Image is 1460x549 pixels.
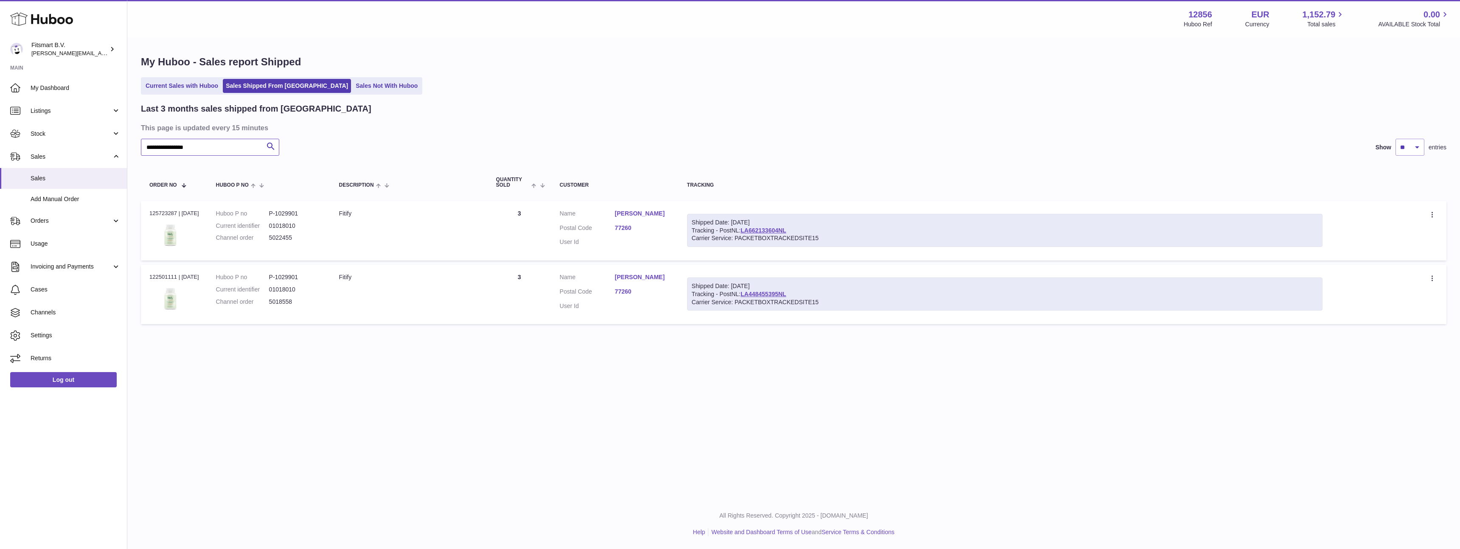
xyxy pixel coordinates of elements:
span: Stock [31,130,112,138]
span: Sales [31,153,112,161]
h1: My Huboo - Sales report Shipped [141,55,1446,69]
span: 0.00 [1423,9,1440,20]
span: Invoicing and Payments [31,263,112,271]
p: All Rights Reserved. Copyright 2025 - [DOMAIN_NAME] [134,512,1453,520]
td: 3 [488,265,551,324]
dt: Postal Code [560,288,615,298]
a: Website and Dashboard Terms of Use [711,529,811,535]
a: 77260 [615,288,670,296]
div: Tracking - PostNL: [687,277,1322,311]
a: LA448455395NL [741,291,786,297]
div: Currency [1245,20,1269,28]
div: Fitify [339,210,479,218]
div: Customer [560,182,670,188]
span: Total sales [1307,20,1345,28]
a: Current Sales with Huboo [143,79,221,93]
img: 128561739542540.png [149,220,192,250]
a: 0.00 AVAILABLE Stock Total [1378,9,1450,28]
dd: 5018558 [269,298,322,306]
span: Usage [31,240,121,248]
span: My Dashboard [31,84,121,92]
dt: Channel order [216,298,269,306]
span: Cases [31,286,121,294]
span: entries [1429,143,1446,151]
span: Orders [31,217,112,225]
a: [PERSON_NAME] [615,273,670,281]
dt: Current identifier [216,286,269,294]
dt: Huboo P no [216,210,269,218]
div: Shipped Date: [DATE] [692,218,1318,227]
dt: Postal Code [560,224,615,234]
img: 128561739542540.png [149,283,192,314]
div: Huboo Ref [1184,20,1212,28]
span: Quantity Sold [496,177,530,188]
span: [PERSON_NAME][EMAIL_ADDRESS][DOMAIN_NAME] [31,50,170,56]
a: Help [693,529,705,535]
dt: Name [560,210,615,220]
span: Channels [31,308,121,317]
dd: P-1029901 [269,210,322,218]
h3: This page is updated every 15 minutes [141,123,1444,132]
td: 3 [488,201,551,260]
span: Add Manual Order [31,195,121,203]
dd: P-1029901 [269,273,322,281]
li: and [708,528,894,536]
dt: Current identifier [216,222,269,230]
div: Carrier Service: PACKETBOXTRACKEDSITE15 [692,298,1318,306]
div: 125723287 | [DATE] [149,210,199,217]
span: Listings [31,107,112,115]
div: Tracking [687,182,1322,188]
dd: 5022455 [269,234,322,242]
a: Sales Not With Huboo [353,79,421,93]
dt: Name [560,273,615,283]
div: Fitsmart B.V. [31,41,108,57]
img: jonathan@leaderoo.com [10,43,23,56]
a: 1,152.79 Total sales [1303,9,1345,28]
h2: Last 3 months sales shipped from [GEOGRAPHIC_DATA] [141,103,371,115]
div: Tracking - PostNL: [687,214,1322,247]
dt: User Id [560,238,615,246]
dd: 01018010 [269,286,322,294]
dd: 01018010 [269,222,322,230]
a: Sales Shipped From [GEOGRAPHIC_DATA] [223,79,351,93]
dt: Channel order [216,234,269,242]
a: Service Terms & Conditions [822,529,895,535]
div: Shipped Date: [DATE] [692,282,1318,290]
a: LA662133604NL [741,227,786,234]
dt: Huboo P no [216,273,269,281]
a: [PERSON_NAME] [615,210,670,218]
div: Carrier Service: PACKETBOXTRACKEDSITE15 [692,234,1318,242]
strong: EUR [1251,9,1269,20]
a: Log out [10,372,117,387]
span: Order No [149,182,177,188]
a: 77260 [615,224,670,232]
div: 122501111 | [DATE] [149,273,199,281]
span: Sales [31,174,121,182]
span: 1,152.79 [1303,9,1336,20]
span: Returns [31,354,121,362]
strong: 12856 [1188,9,1212,20]
span: AVAILABLE Stock Total [1378,20,1450,28]
dt: User Id [560,302,615,310]
span: Description [339,182,374,188]
label: Show [1376,143,1391,151]
div: Fitify [339,273,479,281]
span: Settings [31,331,121,339]
span: Huboo P no [216,182,249,188]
